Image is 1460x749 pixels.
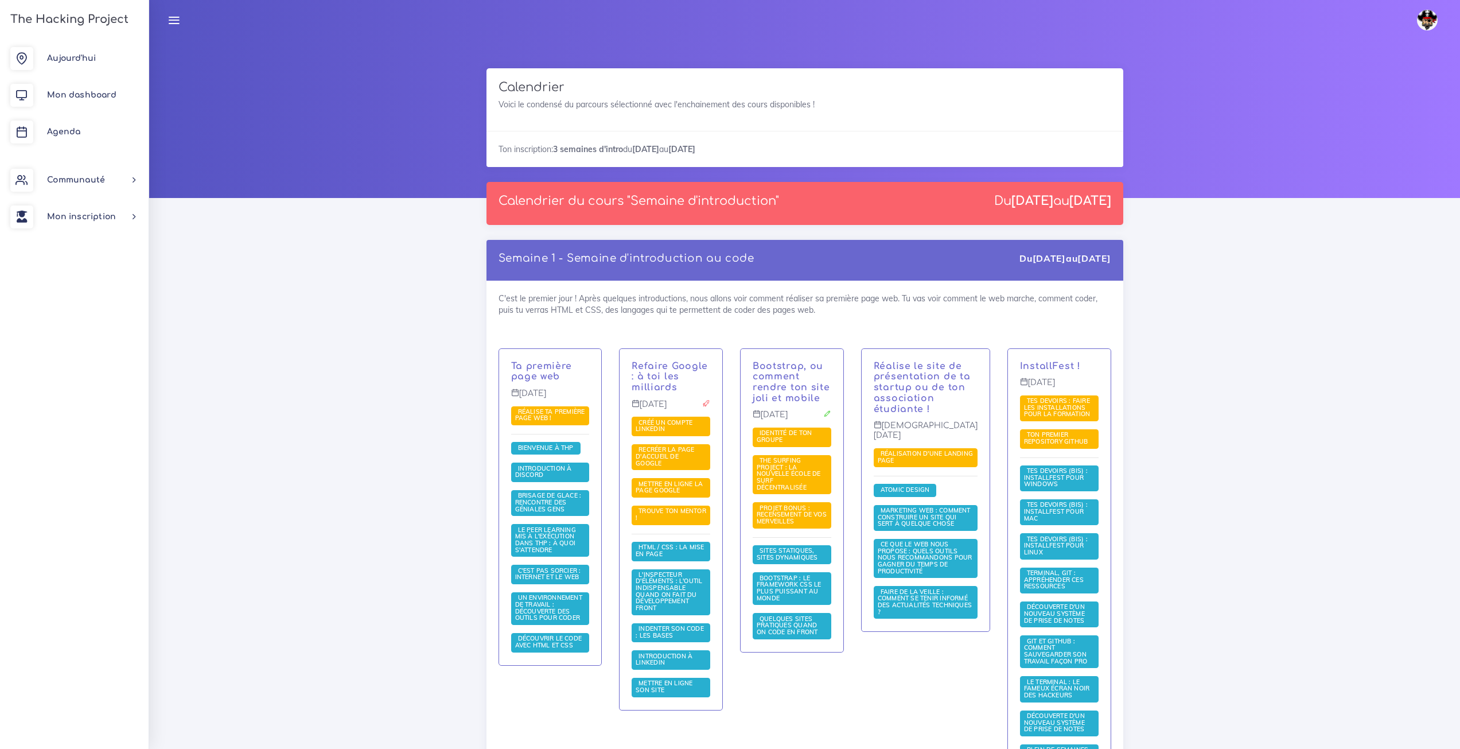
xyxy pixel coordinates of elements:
span: C'est pas sorcier : internet et le web [515,566,582,581]
span: Nous allons te montrer une technique de prise de notes très efficace : Obsidian et le zettelkasten. [1020,601,1099,627]
span: The Surfing Project : la nouvelle école de surf décentralisée [757,456,821,491]
a: The Surfing Project : la nouvelle école de surf décentralisée [757,457,821,491]
a: Recréer la page d'accueil de Google [636,446,694,467]
a: Tes devoirs : faire les installations pour la formation [1024,397,1093,418]
span: Mon inscription [47,212,116,221]
a: Réalise ta première page web ! [515,408,585,423]
span: Cette ressource te donnera les bases pour comprendre LinkedIn, un puissant outil professionnel. [632,650,710,670]
span: Brisage de glace : rencontre des géniales gens [515,491,582,513]
p: Et voilà ! Nous te donnerons les astuces marketing pour bien savoir vendre un concept ou une idée... [874,361,978,415]
span: Introduction à Discord [515,464,572,479]
span: Tu vas voir comment faire marcher Bootstrap, le framework CSS le plus populaire au monde qui te p... [753,572,831,605]
p: [DATE] [1020,378,1099,396]
a: Ta première page web [511,361,573,382]
p: Après avoir vu comment faire ses première pages, nous allons te montrer Bootstrap, un puissant fr... [753,361,831,404]
p: C'est l'heure de ton premier véritable projet ! Tu vas recréer la très célèbre page d'accueil de ... [632,361,710,393]
a: Découvrir le code avec HTML et CSS [515,635,582,650]
a: Ton premier repository GitHub [1024,431,1091,446]
a: Un environnement de travail : découverte des outils pour coder [515,594,583,622]
a: Atomic Design [878,486,933,494]
span: Découverte d'un nouveau système de prise de notes [1024,603,1088,624]
a: Mettre en ligne la page Google [636,480,703,495]
a: Indenter son code : les bases [636,625,704,640]
a: L'inspecteur d'éléments : l'outil indispensable quand on fait du développement front [636,571,702,612]
a: Introduction à LinkedIn [636,653,692,667]
a: Trouve ton mentor ! [636,507,706,522]
span: L'intitulé du projet est simple, mais le projet sera plus dur qu'il n'y parait. [632,444,710,470]
span: Il est temps de faire toutes les installations nécéssaire au bon déroulement de ta formation chez... [1020,533,1099,559]
span: Aujourd'hui [47,54,96,63]
a: PROJET BONUS : recensement de vos merveilles [757,504,827,526]
span: Nous allons te donner des devoirs pour le weekend : faire en sorte que ton ordinateur soit prêt p... [1020,395,1099,421]
a: Bienvenue à THP [515,444,577,452]
p: [DATE] [632,399,710,418]
span: Maintenant que tu sais faire des pages basiques, nous allons te montrer comment faire de la mise ... [632,542,710,561]
a: InstallFest ! [1020,361,1081,371]
a: Tes devoirs (bis) : Installfest pour Linux [1024,535,1088,557]
span: Nous allons voir ensemble comment internet marche, et comment fonctionne une page web quand tu cl... [511,565,590,584]
span: Tes devoirs (bis) : Installfest pour MAC [1024,500,1088,522]
span: Marketing web : comment construire un site qui sert à quelque chose [874,505,978,531]
strong: [DATE] [1011,194,1053,208]
span: Dans ce projet, tu vas mettre en place un compte LinkedIn et le préparer pour ta future vie. [632,417,710,436]
span: Tu le vois dans tous les films : l'écran noir du terminal. Nous allons voir ce que c'est et comme... [1020,676,1099,702]
span: PROJET BONUS : recensement de vos merveilles [757,504,827,525]
span: Atomic Design [878,486,933,494]
span: Le Peer learning mis à l'exécution dans THP : à quoi s'attendre [515,526,576,554]
span: Pour avoir des sites jolis, ce n'est pas que du bon sens et du feeling. Il suffit d'utiliser quel... [753,613,831,639]
a: Brisage de glace : rencontre des géniales gens [515,492,582,513]
p: C'est le premier jour ! Après quelques introductions, nous allons voir comment réaliser sa premiè... [511,361,590,383]
span: Tes devoirs (bis) : Installfest pour Linux [1024,535,1088,556]
span: Le terminal : le fameux écran noir des hackeurs [1024,678,1090,699]
span: Nous allons voir la différence entre ces deux types de sites [753,545,831,565]
div: Du au [1019,252,1111,265]
span: Agenda [47,127,80,136]
a: Marketing web : comment construire un site qui sert à quelque chose [878,507,971,528]
strong: 3 semaines d'intro [553,144,623,154]
span: Pourquoi et comment indenter son code ? Nous allons te montrer les astuces pour avoir du code lis... [632,623,710,643]
span: Maintenant que tu sais faire des belles pages, ce serait dommage de ne pas en faire profiter la t... [632,678,710,697]
h3: Calendrier [499,80,1111,95]
strong: [DATE] [668,144,695,154]
strong: [DATE] [1033,253,1066,264]
span: Réalisation d'une landing page [878,449,973,464]
p: [DATE] [753,410,831,428]
span: Ton premier repository GitHub [1024,430,1091,445]
a: Terminal, Git : appréhender ces ressources [1024,569,1084,591]
i: Projet à rendre ce jour-là [702,399,710,408]
div: Ton inscription: du au [486,131,1123,167]
strong: [DATE] [1077,253,1111,264]
span: Réalise ta première page web ! [515,408,585,422]
span: Tes devoirs : faire les installations pour la formation [1024,397,1093,418]
a: Sites statiques, sites dynamiques [757,547,820,562]
span: Salut à toi et bienvenue à The Hacking Project. Que tu sois avec nous pour 3 semaines, 12 semaine... [511,442,581,455]
a: C'est pas sorcier : internet et le web [515,567,582,582]
span: Comment faire pour coder son premier programme ? Nous allons te montrer les outils pour pouvoir f... [511,592,590,625]
span: Ce projet vise à souder la communauté en faisant profiter au plus grand nombre de vos projets. [753,502,831,528]
img: avatar [1417,10,1438,30]
a: Introduction à Discord [515,465,572,480]
span: Tu vas devoir refaire la page d'accueil de The Surfing Project, une école de code décentralisée. ... [753,455,831,495]
span: Faire de la veille : comment se tenir informé des actualités techniques ? [878,588,972,616]
span: Nous allons t'expliquer comment appréhender ces puissants outils. [1020,568,1099,593]
span: Git est un outil de sauvegarde de dossier indispensable dans l'univers du dev. GitHub permet de m... [1020,635,1099,668]
strong: [DATE] [1069,194,1111,208]
a: Découverte d'un nouveau système de prise de notes [1024,712,1088,734]
span: Mon dashboard [47,91,116,99]
span: Dans ce projet, nous te demanderons de coder ta première page web. Ce sera l'occasion d'appliquer... [511,406,590,426]
p: Journée InstallFest - Git & Github [1020,361,1099,372]
a: Refaire Google : à toi les milliards [632,361,708,393]
span: Mettre en ligne son site [636,679,692,694]
a: Git et GitHub : comment sauvegarder son travail façon pro [1024,638,1091,666]
a: Bootstrap : le framework CSS le plus puissant au monde [757,575,821,603]
a: Ce que le web nous propose : quels outils nous recommandons pour gagner du temps de productivité [878,541,972,575]
span: Maintenant que tu sais coder, nous allons te montrer quelques site sympathiques pour se tenir au ... [874,586,978,619]
div: Du au [994,194,1111,208]
a: Découverte d'un nouveau système de prise de notes [1024,603,1088,624]
span: Identité de ton groupe [757,429,812,444]
a: HTML / CSS : la mise en page [636,544,704,558]
span: Découvrir le code avec HTML et CSS [515,634,582,649]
